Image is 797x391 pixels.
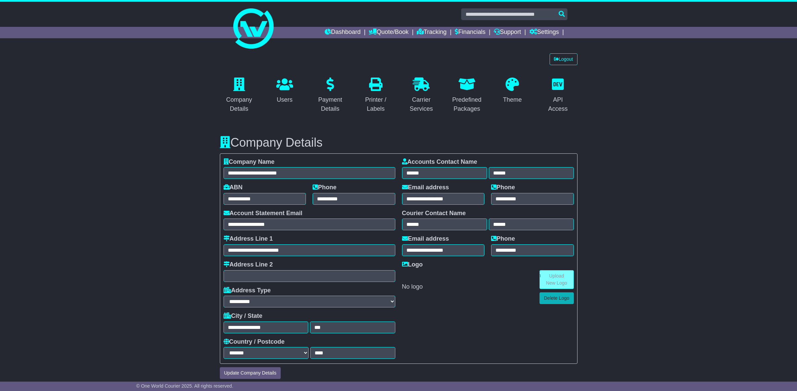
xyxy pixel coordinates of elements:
[402,210,466,217] label: Courier Contact Name
[224,312,263,320] label: City / State
[224,95,254,113] div: Company Details
[402,261,423,268] label: Logo
[539,75,577,116] a: API Access
[494,27,521,38] a: Support
[402,158,477,166] label: Accounts Contact Name
[491,235,515,243] label: Phone
[356,75,395,116] a: Printer / Labels
[136,383,233,389] span: © One World Courier 2025. All rights reserved.
[452,95,482,113] div: Predefined Packages
[529,27,559,38] a: Settings
[313,184,336,191] label: Phone
[550,53,577,65] a: Logout
[220,367,281,379] button: Update Company Details
[311,75,350,116] a: Payment Details
[224,235,273,243] label: Address Line 1
[406,95,437,113] div: Carrier Services
[220,136,577,149] h3: Company Details
[402,75,441,116] a: Carrier Services
[402,184,449,191] label: Email address
[447,75,486,116] a: Predefined Packages
[224,287,271,294] label: Address Type
[220,75,259,116] a: Company Details
[402,283,423,290] span: No logo
[417,27,446,38] a: Tracking
[361,95,391,113] div: Printer / Labels
[499,75,526,107] a: Theme
[224,338,285,346] label: Country / Postcode
[272,75,297,107] a: Users
[315,95,346,113] div: Payment Details
[325,27,361,38] a: Dashboard
[402,235,449,243] label: Email address
[224,210,303,217] label: Account Statement Email
[224,261,273,268] label: Address Line 2
[491,184,515,191] label: Phone
[540,270,574,289] a: Upload New Logo
[503,95,522,104] div: Theme
[369,27,408,38] a: Quote/Book
[543,95,573,113] div: API Access
[276,95,293,104] div: Users
[224,184,243,191] label: ABN
[224,158,275,166] label: Company Name
[455,27,485,38] a: Financials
